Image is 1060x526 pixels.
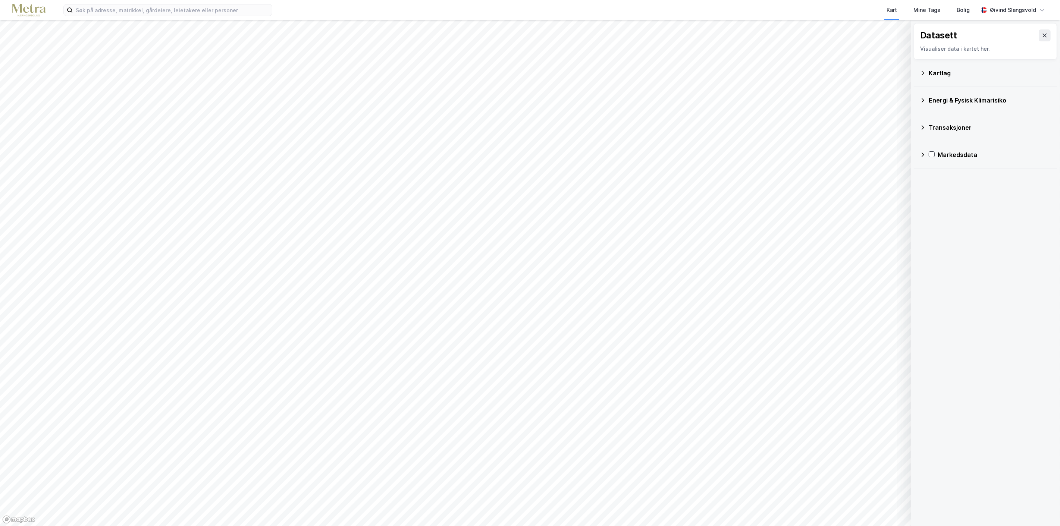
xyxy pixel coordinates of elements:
[887,6,897,15] div: Kart
[929,69,1051,78] div: Kartlag
[12,4,46,17] img: metra-logo.256734c3b2bbffee19d4.png
[938,150,1051,159] div: Markedsdata
[929,96,1051,105] div: Energi & Fysisk Klimarisiko
[1023,490,1060,526] div: Kontrollprogram for chat
[920,44,1051,53] div: Visualiser data i kartet her.
[920,29,957,41] div: Datasett
[913,6,940,15] div: Mine Tags
[929,123,1051,132] div: Transaksjoner
[1023,490,1060,526] iframe: Chat Widget
[990,6,1036,15] div: Øivind Slangsvold
[73,4,272,16] input: Søk på adresse, matrikkel, gårdeiere, leietakere eller personer
[957,6,970,15] div: Bolig
[2,515,35,524] a: Mapbox homepage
